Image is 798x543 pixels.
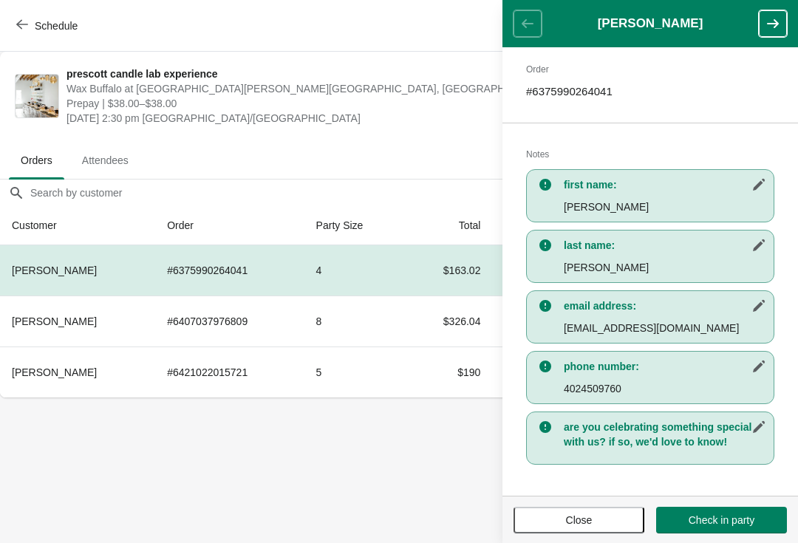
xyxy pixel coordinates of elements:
p: [EMAIL_ADDRESS][DOMAIN_NAME] [564,321,766,335]
td: 5 [304,346,406,397]
h2: Notes [526,147,774,162]
td: # 6421022015721 [155,346,304,397]
td: # 6375990264041 [155,245,304,296]
h1: [PERSON_NAME] [542,16,759,31]
button: Close [514,507,644,533]
p: # 6375990264041 [526,84,774,99]
h3: email address: [564,298,766,313]
span: Wax Buffalo at [GEOGRAPHIC_DATA][PERSON_NAME][GEOGRAPHIC_DATA], [GEOGRAPHIC_DATA], [GEOGRAPHIC_DA... [66,81,519,96]
img: prescott candle lab experience [16,75,58,117]
span: Attendees [70,147,140,174]
h3: phone number: [564,359,766,374]
td: $190 [405,346,492,397]
h2: Order [526,62,774,77]
p: 4024509760 [564,381,766,396]
th: Status [492,206,581,245]
span: [PERSON_NAME] [12,366,97,378]
h3: last name: [564,238,766,253]
h3: first name: [564,177,766,192]
td: $326.04 [405,296,492,346]
td: 4 [304,245,406,296]
p: [PERSON_NAME] [564,199,766,214]
input: Search by customer [30,180,798,206]
h3: are you celebrating something special with us? if so, we'd love to know! [564,420,766,449]
button: Schedule [7,13,89,39]
p: [PERSON_NAME] [564,260,766,275]
span: Prepay | $38.00–$38.00 [66,96,519,111]
span: [PERSON_NAME] [12,315,97,327]
span: [DATE] 2:30 pm [GEOGRAPHIC_DATA]/[GEOGRAPHIC_DATA] [66,111,519,126]
span: Schedule [35,20,78,32]
th: Total [405,206,492,245]
span: Close [566,514,593,526]
span: prescott candle lab experience [66,66,519,81]
span: Check in party [689,514,754,526]
th: Party Size [304,206,406,245]
td: $163.02 [405,245,492,296]
button: Check in party [656,507,787,533]
th: Order [155,206,304,245]
td: # 6407037976809 [155,296,304,346]
span: [PERSON_NAME] [12,264,97,276]
td: 8 [304,296,406,346]
span: Orders [9,147,64,174]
